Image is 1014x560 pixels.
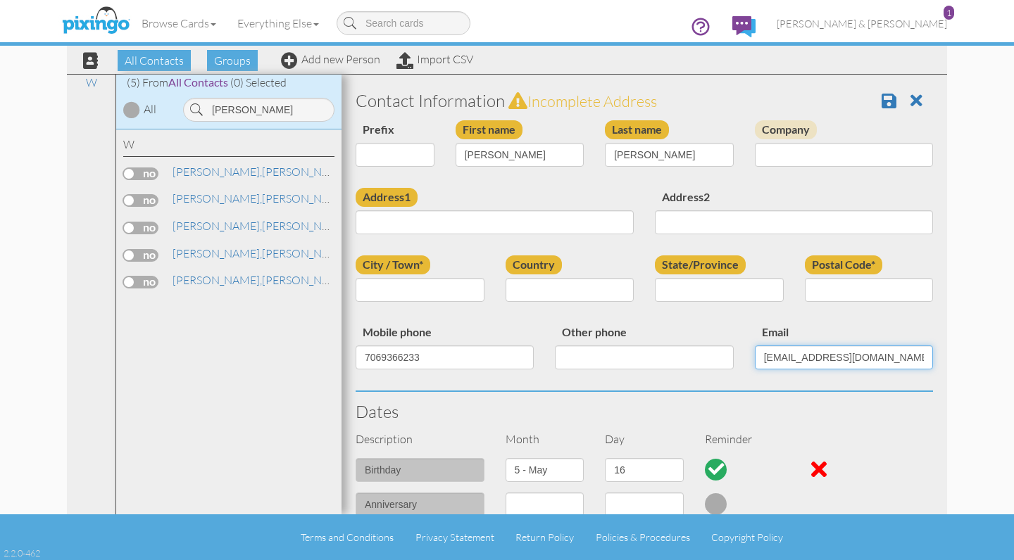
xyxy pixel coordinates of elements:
label: Mobile phone [356,323,439,342]
div: Description [345,431,495,447]
div: (5) From [116,75,342,91]
a: [PERSON_NAME] [171,245,351,262]
label: Address2 [655,188,717,207]
input: Search cards [337,11,470,35]
div: 1 [944,6,954,20]
a: W [79,74,104,91]
a: Import CSV [396,52,473,66]
div: Reminder [694,431,794,447]
span: Groups [207,50,258,71]
h3: Contact Information [356,91,933,110]
div: W [123,136,334,157]
a: [PERSON_NAME] [171,272,351,288]
label: Last name [605,120,669,139]
a: Browse Cards [131,6,227,41]
label: Address1 [356,188,418,207]
a: [PERSON_NAME] [171,190,351,207]
img: comments.svg [732,16,756,37]
span: All Contacts [118,50,191,71]
a: Terms and Conditions [301,531,394,543]
span: Incomplete address [527,91,657,110]
div: 2.2.0-462 [4,547,40,559]
a: [PERSON_NAME] [171,163,351,180]
a: Everything Else [227,6,330,41]
label: State/Province [655,255,746,274]
h3: Dates [356,402,933,421]
a: Copyright Policy [711,531,783,543]
a: [PERSON_NAME] & [PERSON_NAME] 1 [766,6,958,42]
span: [PERSON_NAME] & [PERSON_NAME] [777,18,947,30]
span: All Contacts [168,75,228,89]
label: Email [755,323,796,342]
span: [PERSON_NAME], [173,246,262,260]
a: [PERSON_NAME] [171,217,351,234]
label: Postal Code* [805,255,882,274]
label: City / Town* [356,255,430,274]
a: Add new Person [281,52,380,66]
span: (0) Selected [230,75,287,89]
label: First name [456,120,522,139]
div: Month [495,431,595,447]
div: Day [594,431,694,447]
span: [PERSON_NAME], [173,165,262,179]
label: Country [506,255,562,274]
a: Return Policy [515,531,574,543]
label: Company [755,120,817,139]
span: [PERSON_NAME], [173,219,262,233]
span: [PERSON_NAME], [173,273,262,287]
div: All [144,101,156,117]
span: [PERSON_NAME], [173,191,262,205]
img: pixingo logo [58,4,133,39]
a: Privacy Statement [415,531,494,543]
label: Prefix [356,120,401,139]
label: Other phone [555,323,634,342]
a: Policies & Procedures [596,531,690,543]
